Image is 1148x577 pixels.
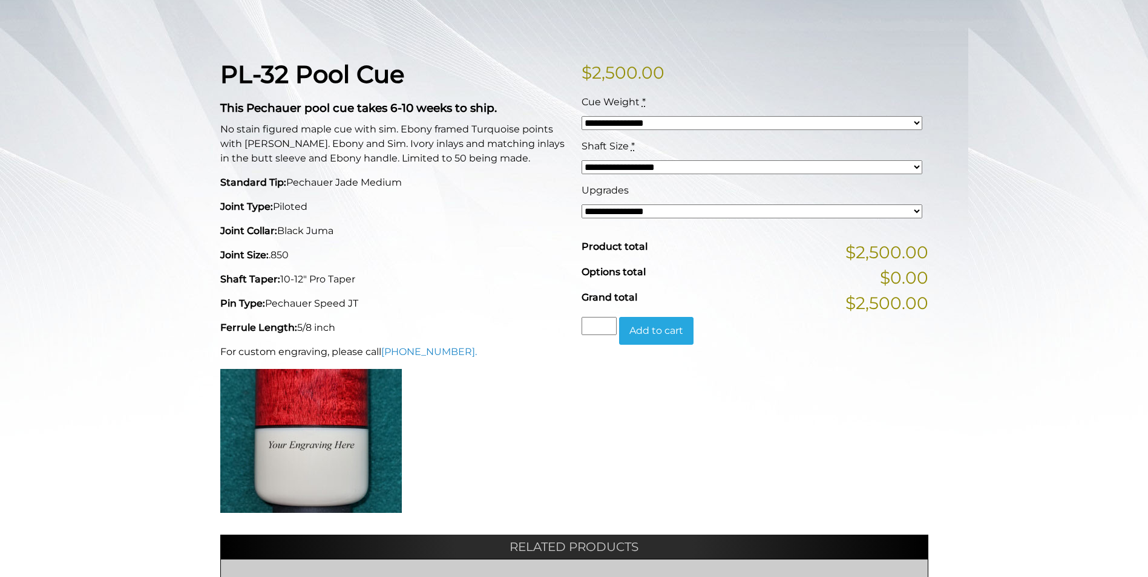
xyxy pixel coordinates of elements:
[845,290,928,316] span: $2,500.00
[220,224,567,238] p: Black Juma
[845,240,928,265] span: $2,500.00
[220,322,297,333] strong: Ferrule Length:
[220,59,404,89] strong: PL-32 Pool Cue
[220,201,273,212] strong: Joint Type:
[582,140,629,152] span: Shaft Size
[220,248,567,262] p: .850
[220,177,286,188] strong: Standard Tip:
[220,200,567,214] p: Piloted
[582,62,592,83] span: $
[220,225,277,236] strong: Joint Collar:
[582,266,646,278] span: Options total
[642,96,646,108] abbr: required
[880,265,928,290] span: $0.00
[582,96,640,108] span: Cue Weight
[220,175,567,190] p: Pechauer Jade Medium
[619,317,694,345] button: Add to cart
[220,101,497,115] strong: This Pechauer pool cue takes 6-10 weeks to ship.
[582,317,617,335] input: Product quantity
[582,62,664,83] bdi: 2,500.00
[220,272,567,287] p: 10-12" Pro Taper
[582,292,637,303] span: Grand total
[220,122,567,166] p: No stain figured maple cue with sim. Ebony framed Turquoise points with [PERSON_NAME]. Ebony and ...
[220,321,567,335] p: 5/8 inch
[220,298,265,309] strong: Pin Type:
[220,296,567,311] p: Pechauer Speed JT
[220,345,567,359] p: For custom engraving, please call
[220,535,928,559] h2: Related products
[381,346,477,357] a: [PHONE_NUMBER].
[631,140,635,152] abbr: required
[220,273,280,285] strong: Shaft Taper:
[220,249,269,261] strong: Joint Size:
[582,241,648,252] span: Product total
[582,184,629,196] span: Upgrades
